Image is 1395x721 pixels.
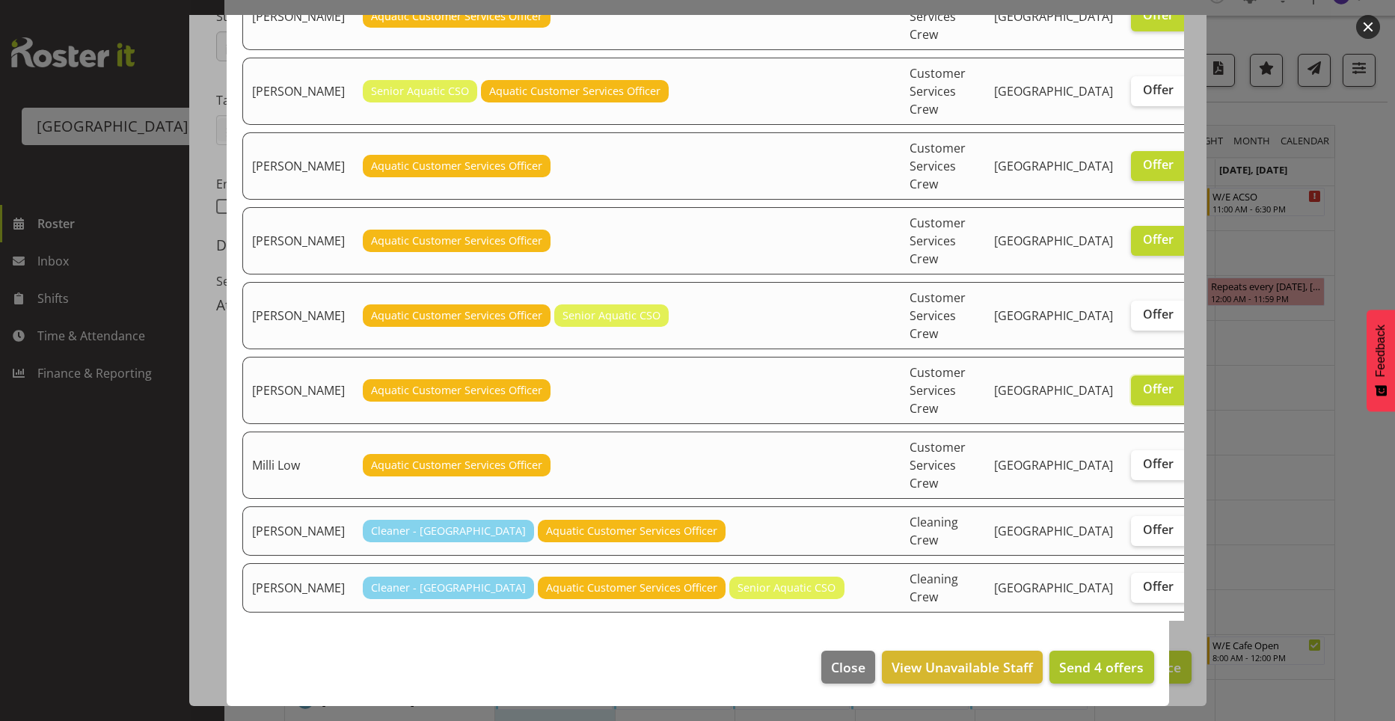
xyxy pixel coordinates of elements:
span: [GEOGRAPHIC_DATA] [994,580,1113,596]
span: Offer [1143,82,1174,97]
button: Send 4 offers [1049,651,1153,684]
span: Aquatic Customer Services Officer [371,8,542,25]
span: Aquatic Customer Services Officer [546,523,717,539]
span: [GEOGRAPHIC_DATA] [994,158,1113,174]
span: Customer Services Crew [910,289,966,342]
span: [GEOGRAPHIC_DATA] [994,8,1113,25]
span: Customer Services Crew [910,215,966,267]
span: Aquatic Customer Services Officer [371,307,542,324]
span: Customer Services Crew [910,140,966,192]
span: Offer [1143,157,1174,172]
span: Offer [1143,232,1174,247]
span: Offer [1143,456,1174,471]
span: Aquatic Customer Services Officer [489,83,660,99]
span: Aquatic Customer Services Officer [546,580,717,596]
span: Cleaner - [GEOGRAPHIC_DATA] [371,580,526,596]
button: View Unavailable Staff [882,651,1043,684]
button: Close [821,651,875,684]
td: [PERSON_NAME] [242,563,354,613]
span: View Unavailable Staff [892,657,1033,677]
td: [PERSON_NAME] [242,132,354,200]
span: [GEOGRAPHIC_DATA] [994,457,1113,473]
span: Customer Services Crew [910,439,966,491]
span: Offer [1143,307,1174,322]
span: [GEOGRAPHIC_DATA] [994,233,1113,249]
td: [PERSON_NAME] [242,357,354,424]
span: Offer [1143,7,1174,22]
span: [GEOGRAPHIC_DATA] [994,382,1113,399]
span: Senior Aquatic CSO [562,307,660,324]
span: [GEOGRAPHIC_DATA] [994,83,1113,99]
span: Senior Aquatic CSO [371,83,469,99]
td: [PERSON_NAME] [242,282,354,349]
span: Aquatic Customer Services Officer [371,233,542,249]
span: Cleaning Crew [910,571,958,605]
td: [PERSON_NAME] [242,506,354,556]
span: Aquatic Customer Services Officer [371,382,542,399]
span: Offer [1143,381,1174,396]
span: Customer Services Crew [910,65,966,117]
span: Send 4 offers [1059,658,1144,676]
td: [PERSON_NAME] [242,207,354,274]
span: Offer [1143,522,1174,537]
span: Close [831,657,865,677]
span: Cleaner - [GEOGRAPHIC_DATA] [371,523,526,539]
td: [PERSON_NAME] [242,58,354,125]
span: Aquatic Customer Services Officer [371,457,542,473]
span: Offer [1143,579,1174,594]
span: Customer Services Crew [910,364,966,417]
span: Cleaning Crew [910,514,958,548]
span: Senior Aquatic CSO [738,580,836,596]
span: Feedback [1374,325,1388,377]
span: Aquatic Customer Services Officer [371,158,542,174]
button: Feedback - Show survey [1367,310,1395,411]
span: [GEOGRAPHIC_DATA] [994,523,1113,539]
td: Milli Low [242,432,354,499]
span: [GEOGRAPHIC_DATA] [994,307,1113,324]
